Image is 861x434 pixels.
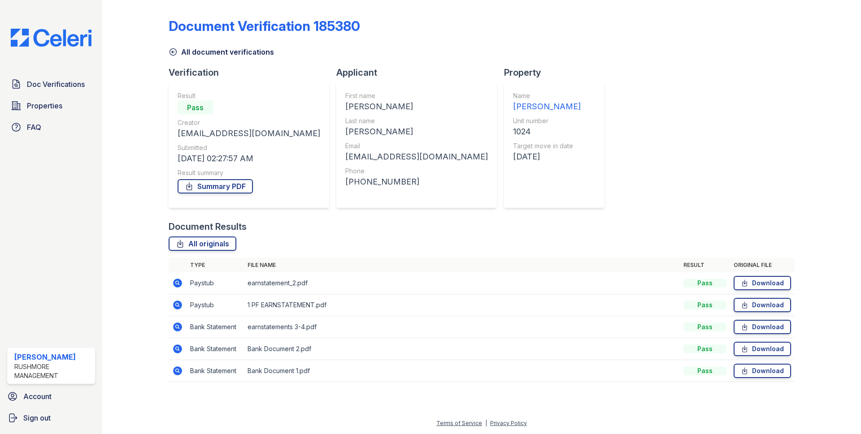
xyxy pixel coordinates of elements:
[178,118,320,127] div: Creator
[490,420,527,426] a: Privacy Policy
[7,75,95,93] a: Doc Verifications
[187,360,244,382] td: Bank Statement
[513,142,581,150] div: Target move in date
[7,118,95,136] a: FAQ
[734,342,791,356] a: Download
[14,352,91,362] div: [PERSON_NAME]
[187,338,244,360] td: Bank Statement
[178,91,320,100] div: Result
[244,258,680,272] th: File name
[27,100,62,111] span: Properties
[513,100,581,113] div: [PERSON_NAME]
[169,220,247,233] div: Document Results
[683,322,726,331] div: Pass
[178,152,320,165] div: [DATE] 02:27:57 AM
[734,320,791,334] a: Download
[345,142,488,150] div: Email
[730,258,795,272] th: Original file
[169,236,236,251] a: All originals
[169,47,274,57] a: All document verifications
[178,143,320,152] div: Submitted
[4,409,99,427] a: Sign out
[734,298,791,312] a: Download
[504,66,612,79] div: Property
[823,398,852,425] iframe: chat widget
[178,168,320,177] div: Result summary
[345,100,488,113] div: [PERSON_NAME]
[14,362,91,380] div: Rushmore Management
[27,122,41,133] span: FAQ
[683,279,726,288] div: Pass
[169,18,360,34] div: Document Verification 185380
[187,272,244,294] td: Paystub
[336,66,504,79] div: Applicant
[244,272,680,294] td: earnstatement_2.pdf
[513,125,581,138] div: 1024
[683,366,726,375] div: Pass
[178,100,213,115] div: Pass
[7,97,95,115] a: Properties
[244,316,680,338] td: earnstatements 3-4.pdf
[485,420,487,426] div: |
[345,167,488,176] div: Phone
[734,276,791,290] a: Download
[345,176,488,188] div: [PHONE_NUMBER]
[187,258,244,272] th: Type
[244,338,680,360] td: Bank Document 2.pdf
[345,150,488,163] div: [EMAIL_ADDRESS][DOMAIN_NAME]
[23,391,52,402] span: Account
[683,344,726,353] div: Pass
[23,413,51,423] span: Sign out
[734,364,791,378] a: Download
[513,116,581,125] div: Unit number
[244,360,680,382] td: Bank Document 1.pdf
[4,29,99,47] img: CE_Logo_Blue-a8612792a0a2168367f1c8372b55b34899dd931a85d93a1a3d3e32e68fde9ad4.png
[683,301,726,309] div: Pass
[187,316,244,338] td: Bank Statement
[244,294,680,316] td: 1 PF EARNSTATEMENT.pdf
[178,127,320,140] div: [EMAIL_ADDRESS][DOMAIN_NAME]
[345,125,488,138] div: [PERSON_NAME]
[345,91,488,100] div: First name
[27,79,85,90] span: Doc Verifications
[187,294,244,316] td: Paystub
[436,420,482,426] a: Terms of Service
[513,150,581,163] div: [DATE]
[513,91,581,113] a: Name [PERSON_NAME]
[4,387,99,405] a: Account
[513,91,581,100] div: Name
[178,179,253,193] a: Summary PDF
[345,116,488,125] div: Last name
[680,258,730,272] th: Result
[169,66,336,79] div: Verification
